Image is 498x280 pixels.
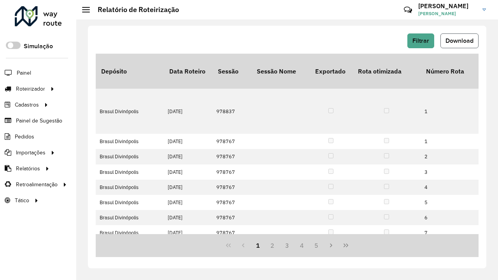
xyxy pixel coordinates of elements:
[324,238,338,253] button: Next Page
[164,195,212,210] td: [DATE]
[164,149,212,164] td: [DATE]
[96,134,164,149] td: Brasul Divinópolis
[212,210,251,225] td: 978767
[17,69,31,77] span: Painel
[445,37,473,44] span: Download
[421,225,479,240] td: 7
[96,89,164,134] td: Brasul Divinópolis
[212,180,251,195] td: 978767
[412,37,429,44] span: Filtrar
[212,164,251,180] td: 978767
[251,54,310,89] th: Sessão Nome
[421,195,479,210] td: 5
[164,89,212,134] td: [DATE]
[212,149,251,164] td: 978767
[421,54,479,89] th: Número Rota
[16,164,40,173] span: Relatórios
[24,42,53,51] label: Simulação
[421,164,479,180] td: 3
[90,5,179,14] h2: Relatório de Roteirização
[96,149,164,164] td: Brasul Divinópolis
[418,10,477,17] span: [PERSON_NAME]
[212,54,251,89] th: Sessão
[16,149,46,157] span: Importações
[418,2,477,10] h3: [PERSON_NAME]
[212,225,251,240] td: 978767
[96,164,164,180] td: Brasul Divinópolis
[421,210,479,225] td: 6
[96,180,164,195] td: Brasul Divinópolis
[338,238,353,253] button: Last Page
[310,54,352,89] th: Exportado
[96,54,164,89] th: Depósito
[421,180,479,195] td: 4
[15,133,34,141] span: Pedidos
[212,134,251,149] td: 978767
[164,134,212,149] td: [DATE]
[164,180,212,195] td: [DATE]
[164,210,212,225] td: [DATE]
[295,238,309,253] button: 4
[352,54,421,89] th: Rota otimizada
[164,54,212,89] th: Data Roteiro
[16,117,62,125] span: Painel de Sugestão
[212,89,251,134] td: 978837
[164,164,212,180] td: [DATE]
[421,134,479,149] td: 1
[212,195,251,210] td: 978767
[96,225,164,240] td: Brasul Divinópolis
[407,33,434,48] button: Filtrar
[265,238,280,253] button: 2
[421,89,479,134] td: 1
[280,238,295,253] button: 3
[164,225,212,240] td: [DATE]
[309,238,324,253] button: 5
[16,85,45,93] span: Roteirizador
[15,101,39,109] span: Cadastros
[421,149,479,164] td: 2
[15,196,29,205] span: Tático
[400,2,416,18] a: Contato Rápido
[96,195,164,210] td: Brasul Divinópolis
[440,33,479,48] button: Download
[16,180,58,189] span: Retroalimentação
[251,238,265,253] button: 1
[96,210,164,225] td: Brasul Divinópolis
